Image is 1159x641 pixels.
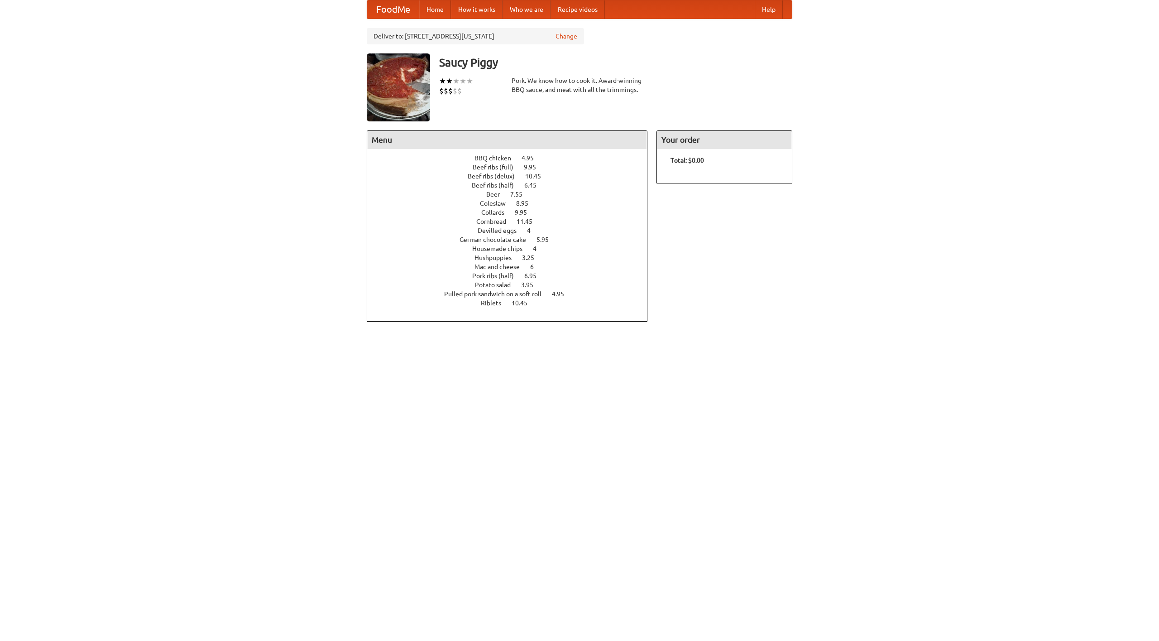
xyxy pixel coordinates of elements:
a: BBQ chicken 4.95 [474,154,551,162]
a: Collards 9.95 [481,209,544,216]
span: Devilled eggs [478,227,526,234]
a: Help [755,0,783,19]
a: How it works [451,0,503,19]
span: Collards [481,209,513,216]
a: Potato salad 3.95 [475,281,550,289]
li: $ [457,86,462,96]
span: 9.95 [515,209,536,216]
span: German chocolate cake [460,236,535,243]
span: 5.95 [536,236,558,243]
span: BBQ chicken [474,154,520,162]
span: Hushpuppies [474,254,521,261]
a: German chocolate cake 5.95 [460,236,565,243]
span: 4 [527,227,540,234]
a: Riblets 10.45 [481,299,544,307]
span: 6 [530,263,543,270]
li: ★ [460,76,466,86]
span: 7.55 [510,191,532,198]
span: 3.25 [522,254,543,261]
span: 4.95 [552,290,573,298]
a: Home [419,0,451,19]
span: 10.45 [512,299,536,307]
span: Beef ribs (delux) [468,173,524,180]
a: Hushpuppies 3.25 [474,254,551,261]
span: Coleslaw [480,200,515,207]
a: Beer 7.55 [486,191,539,198]
span: 4 [533,245,546,252]
a: FoodMe [367,0,419,19]
h4: Menu [367,131,647,149]
span: 10.45 [525,173,550,180]
h3: Saucy Piggy [439,53,792,72]
span: Mac and cheese [474,263,529,270]
span: Cornbread [476,218,515,225]
b: Total: $0.00 [670,157,704,164]
a: Who we are [503,0,551,19]
span: Beef ribs (full) [473,164,522,171]
span: Beef ribs (half) [472,182,523,189]
a: Beef ribs (full) 9.95 [473,164,553,171]
li: $ [448,86,453,96]
li: $ [453,86,457,96]
span: Beer [486,191,509,198]
a: Coleslaw 8.95 [480,200,545,207]
a: Beef ribs (half) 6.45 [472,182,553,189]
h4: Your order [657,131,792,149]
span: 4.95 [522,154,543,162]
a: Pork ribs (half) 6.95 [472,272,553,280]
div: Pork. We know how to cook it. Award-winning BBQ sauce, and meat with all the trimmings. [512,76,647,94]
a: Housemade chips 4 [472,245,553,252]
span: Pulled pork sandwich on a soft roll [444,290,551,298]
li: ★ [453,76,460,86]
a: Pulled pork sandwich on a soft roll 4.95 [444,290,581,298]
li: $ [439,86,444,96]
span: 3.95 [521,281,542,289]
li: $ [444,86,448,96]
span: Potato salad [475,281,520,289]
div: Deliver to: [STREET_ADDRESS][US_STATE] [367,28,584,44]
a: Beef ribs (delux) 10.45 [468,173,558,180]
span: Pork ribs (half) [472,272,523,280]
span: Riblets [481,299,510,307]
a: Recipe videos [551,0,605,19]
span: 8.95 [516,200,537,207]
a: Devilled eggs 4 [478,227,547,234]
a: Mac and cheese 6 [474,263,551,270]
span: 6.95 [524,272,546,280]
span: 6.45 [524,182,546,189]
span: Housemade chips [472,245,532,252]
span: 9.95 [524,164,545,171]
span: 11.45 [517,218,541,225]
a: Change [556,32,577,41]
li: ★ [439,76,446,86]
img: angular.jpg [367,53,430,121]
li: ★ [446,76,453,86]
li: ★ [466,76,473,86]
a: Cornbread 11.45 [476,218,549,225]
